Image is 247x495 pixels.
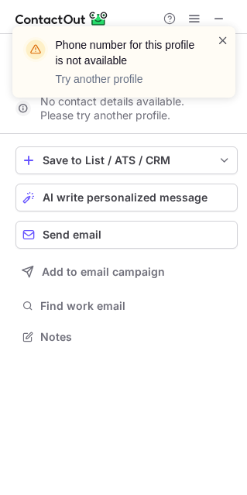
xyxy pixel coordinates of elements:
button: Send email [15,221,238,249]
button: Add to email campaign [15,258,238,286]
span: Find work email [40,299,232,313]
button: save-profile-one-click [15,146,238,174]
img: warning [23,37,48,62]
header: Phone number for this profile is not available [56,37,198,68]
button: Find work email [15,295,238,317]
span: Send email [43,229,101,241]
button: Notes [15,326,238,348]
button: AI write personalized message [15,184,238,211]
img: ContactOut v5.3.10 [15,9,108,28]
span: Notes [40,330,232,344]
p: Try another profile [56,71,198,87]
div: Save to List / ATS / CRM [43,154,211,167]
span: Add to email campaign [42,266,165,278]
span: AI write personalized message [43,191,208,204]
